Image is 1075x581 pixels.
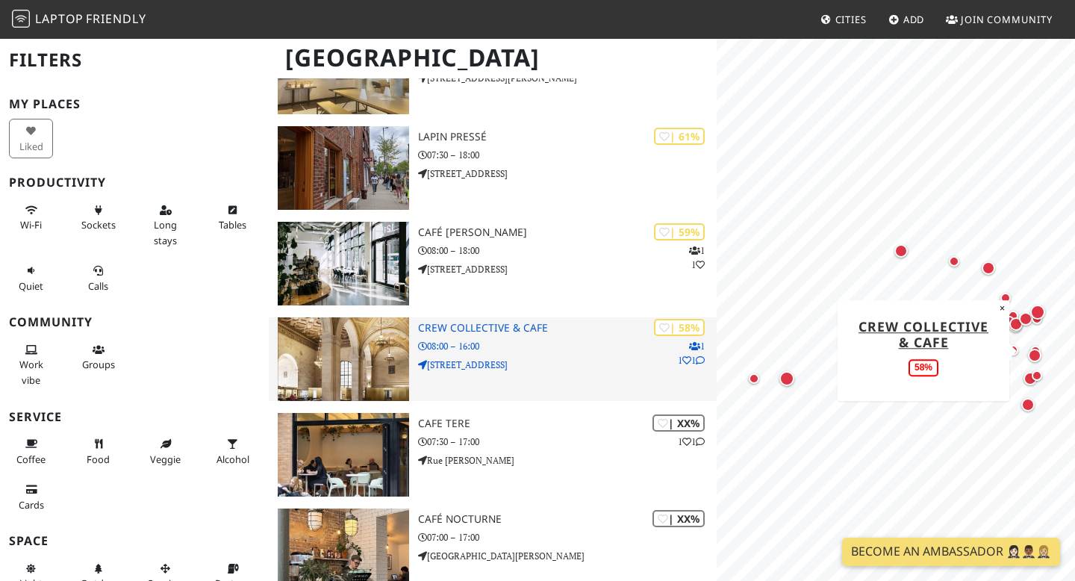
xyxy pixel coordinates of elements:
[940,6,1059,33] a: Join Community
[278,222,409,305] img: café léo
[9,315,260,329] h3: Community
[1025,346,1044,365] div: Map marker
[9,175,260,190] h3: Productivity
[12,7,146,33] a: LaptopFriendly LaptopFriendly
[1018,395,1038,414] div: Map marker
[9,198,53,237] button: Wi-Fi
[418,513,717,526] h3: Café Nocturne
[652,510,705,527] div: | XX%
[20,218,42,232] span: Stable Wi-Fi
[278,413,409,497] img: Cafe Tere
[35,10,84,27] span: Laptop
[654,128,705,145] div: | 61%
[418,530,717,544] p: 07:00 – 17:00
[418,226,717,239] h3: café [PERSON_NAME]
[216,453,249,466] span: Alcohol
[652,414,705,432] div: | XX%
[76,198,120,237] button: Sockets
[86,10,146,27] span: Friendly
[882,6,931,33] a: Add
[654,223,705,240] div: | 59%
[9,338,53,392] button: Work vibe
[19,279,43,293] span: Quiet
[9,477,53,517] button: Cards
[1006,314,1026,334] div: Map marker
[418,322,717,335] h3: Crew Collective & Cafe
[88,279,108,293] span: Video/audio calls
[1004,341,1022,359] div: Map marker
[19,358,43,386] span: People working
[19,498,44,512] span: Credit cards
[418,131,717,143] h3: Lapin Pressé
[1026,342,1044,360] div: Map marker
[219,218,246,232] span: Work-friendly tables
[76,432,120,471] button: Food
[154,218,177,246] span: Long stays
[903,13,925,26] span: Add
[278,126,409,210] img: Lapin Pressé
[269,126,717,210] a: Lapin Pressé | 61% Lapin Pressé 07:30 – 18:00 [STREET_ADDRESS]
[418,453,717,467] p: Rue [PERSON_NAME]
[678,435,705,449] p: 1 1
[12,10,30,28] img: LaptopFriendly
[9,97,260,111] h3: My Places
[9,258,53,298] button: Quiet
[87,453,110,466] span: Food
[979,258,998,278] div: Map marker
[269,222,717,305] a: café léo | 59% 11 café [PERSON_NAME] 08:00 – 18:00 [STREET_ADDRESS]
[269,413,717,497] a: Cafe Tere | XX% 11 Cafe Tere 07:30 – 17:00 Rue [PERSON_NAME]
[654,319,705,336] div: | 58%
[1027,302,1048,323] div: Map marker
[418,243,717,258] p: 08:00 – 18:00
[9,37,260,83] h2: Filters
[997,289,1015,307] div: Map marker
[269,317,717,401] a: Crew Collective & Cafe | 58% 111 Crew Collective & Cafe 08:00 – 16:00 [STREET_ADDRESS]
[418,339,717,353] p: 08:00 – 16:00
[835,13,867,26] span: Cities
[776,368,797,389] div: Map marker
[745,370,763,388] div: Map marker
[9,432,53,471] button: Coffee
[1028,367,1046,385] div: Map marker
[76,258,120,298] button: Calls
[418,148,717,162] p: 07:30 – 18:00
[82,358,115,371] span: Group tables
[909,359,938,376] div: 58%
[76,338,120,377] button: Groups
[81,218,116,232] span: Power sockets
[273,37,714,78] h1: [GEOGRAPHIC_DATA]
[1016,309,1035,329] div: Map marker
[418,262,717,276] p: [STREET_ADDRESS]
[150,453,181,466] span: Veggie
[678,339,705,367] p: 1 1 1
[418,358,717,372] p: [STREET_ADDRESS]
[16,453,46,466] span: Coffee
[891,241,911,261] div: Map marker
[418,167,717,181] p: [STREET_ADDRESS]
[1028,310,1046,328] div: Map marker
[1006,316,1025,335] div: Map marker
[859,317,988,351] a: Crew Collective & Cafe
[418,417,717,430] h3: Cafe Tere
[814,6,873,33] a: Cities
[143,198,187,252] button: Long stays
[211,198,255,237] button: Tables
[211,432,255,471] button: Alcohol
[961,13,1053,26] span: Join Community
[689,243,705,272] p: 1 1
[418,435,717,449] p: 07:30 – 17:00
[9,410,260,424] h3: Service
[143,432,187,471] button: Veggie
[1021,369,1040,388] div: Map marker
[278,317,409,401] img: Crew Collective & Cafe
[995,300,1009,317] button: Close popup
[1000,312,1018,330] div: Map marker
[418,549,717,563] p: [GEOGRAPHIC_DATA][PERSON_NAME]
[945,252,963,270] div: Map marker
[9,534,260,548] h3: Space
